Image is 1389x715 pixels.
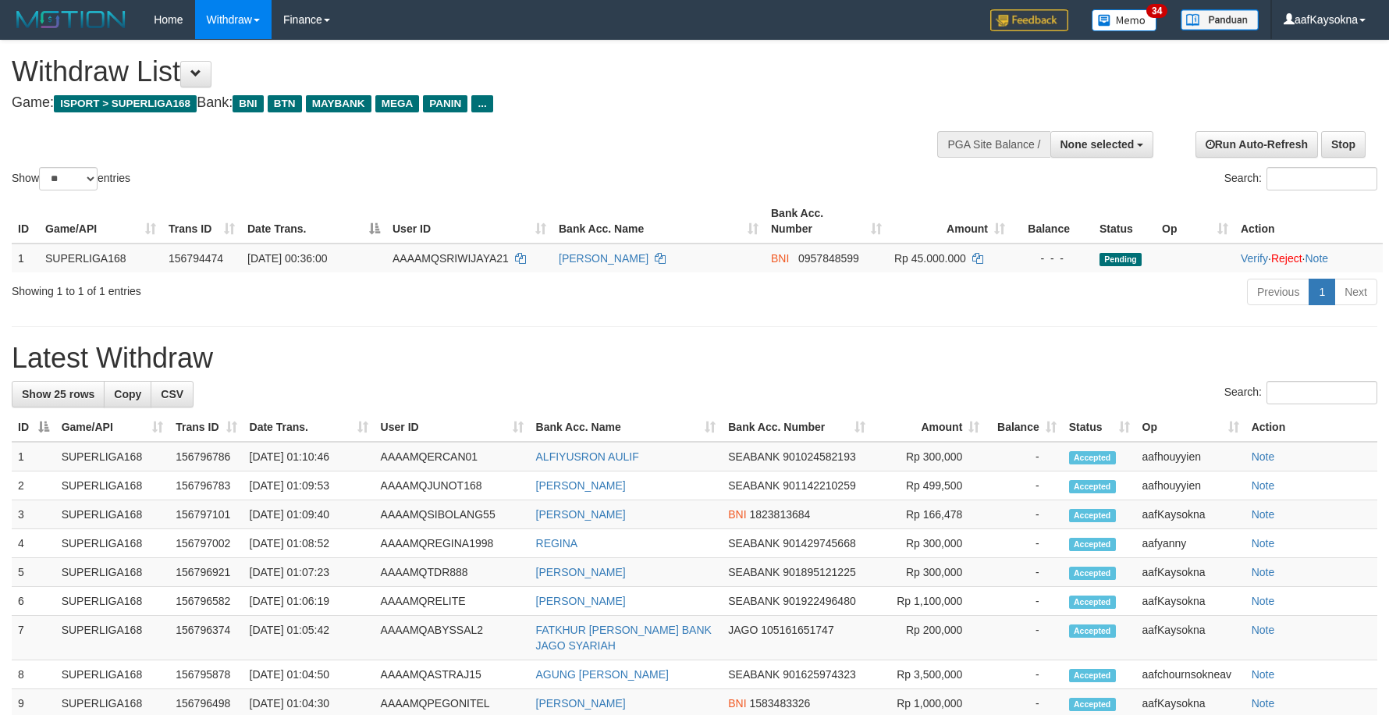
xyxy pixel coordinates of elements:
td: aafKaysokna [1136,500,1245,529]
span: 156794474 [169,252,223,265]
th: Bank Acc. Name: activate to sort column ascending [530,413,723,442]
span: Accepted [1069,698,1116,711]
td: [DATE] 01:08:52 [243,529,375,558]
span: Accepted [1069,538,1116,551]
td: [DATE] 01:06:19 [243,587,375,616]
span: SEABANK [728,595,780,607]
a: [PERSON_NAME] [536,479,626,492]
label: Search: [1224,167,1377,190]
span: None selected [1060,138,1135,151]
td: · · [1234,244,1383,272]
a: [PERSON_NAME] [536,595,626,607]
td: [DATE] 01:07:23 [243,558,375,587]
td: - [986,442,1062,471]
th: Game/API: activate to sort column ascending [39,199,162,244]
td: 1 [12,244,39,272]
td: 4 [12,529,55,558]
td: SUPERLIGA168 [55,660,170,689]
h1: Latest Withdraw [12,343,1377,374]
span: Rp 45.000.000 [894,252,966,265]
td: AAAAMQASTRAJ15 [375,660,530,689]
span: Accepted [1069,509,1116,522]
span: AAAAMQSRIWIJAYA21 [393,252,509,265]
td: Rp 1,100,000 [872,587,986,616]
td: 6 [12,587,55,616]
h1: Withdraw List [12,56,911,87]
span: Copy 901024582193 to clipboard [783,450,855,463]
a: Note [1252,537,1275,550]
button: None selected [1050,131,1154,158]
td: [DATE] 01:09:53 [243,471,375,500]
td: SUPERLIGA168 [55,587,170,616]
a: Next [1334,279,1377,305]
span: 34 [1146,4,1167,18]
span: Copy 901429745668 to clipboard [783,537,855,550]
td: AAAAMQJUNOT168 [375,471,530,500]
a: Run Auto-Refresh [1195,131,1318,158]
th: Bank Acc. Number: activate to sort column ascending [765,199,888,244]
a: Reject [1271,252,1302,265]
td: SUPERLIGA168 [55,500,170,529]
a: Note [1252,450,1275,463]
td: Rp 300,000 [872,529,986,558]
td: AAAAMQERCAN01 [375,442,530,471]
span: Copy 901625974323 to clipboard [783,668,855,681]
a: Note [1252,668,1275,681]
img: panduan.png [1181,9,1259,30]
span: JAGO [728,624,758,636]
span: SEABANK [728,566,780,578]
a: Note [1252,508,1275,521]
img: MOTION_logo.png [12,8,130,31]
td: 156796783 [169,471,243,500]
span: [DATE] 00:36:00 [247,252,327,265]
a: Show 25 rows [12,381,105,407]
th: Trans ID: activate to sort column ascending [169,413,243,442]
a: CSV [151,381,194,407]
a: Note [1252,595,1275,607]
input: Search: [1266,381,1377,404]
a: [PERSON_NAME] [536,508,626,521]
span: Show 25 rows [22,388,94,400]
td: aafKaysokna [1136,616,1245,660]
th: User ID: activate to sort column ascending [375,413,530,442]
label: Show entries [12,167,130,190]
th: User ID: activate to sort column ascending [386,199,552,244]
td: AAAAMQRELITE [375,587,530,616]
th: Amount: activate to sort column ascending [872,413,986,442]
span: Accepted [1069,596,1116,609]
span: PANIN [423,95,467,112]
a: Note [1305,252,1328,265]
span: Copy 1583483326 to clipboard [749,697,810,710]
td: - [986,471,1062,500]
td: SUPERLIGA168 [55,529,170,558]
td: 1 [12,442,55,471]
td: Rp 200,000 [872,616,986,660]
td: - [986,529,1062,558]
span: Accepted [1069,480,1116,493]
td: - [986,660,1062,689]
a: FATKHUR [PERSON_NAME] BANK JAGO SYARIAH [536,624,712,652]
td: - [986,587,1062,616]
a: Copy [104,381,151,407]
th: Status: activate to sort column ascending [1063,413,1136,442]
td: 8 [12,660,55,689]
select: Showentries [39,167,98,190]
th: Game/API: activate to sort column ascending [55,413,170,442]
a: 1 [1309,279,1335,305]
a: [PERSON_NAME] [536,697,626,710]
td: Rp 300,000 [872,558,986,587]
th: Bank Acc. Number: activate to sort column ascending [722,413,872,442]
td: aafhouyyien [1136,471,1245,500]
td: 156796786 [169,442,243,471]
span: SEABANK [728,479,780,492]
span: ISPORT > SUPERLIGA168 [54,95,197,112]
th: Op: activate to sort column ascending [1136,413,1245,442]
td: SUPERLIGA168 [55,558,170,587]
span: Copy 901922496480 to clipboard [783,595,855,607]
span: MEGA [375,95,420,112]
span: ... [471,95,492,112]
span: Copy 901142210259 to clipboard [783,479,855,492]
span: Accepted [1069,567,1116,580]
span: Accepted [1069,624,1116,638]
td: Rp 3,500,000 [872,660,986,689]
